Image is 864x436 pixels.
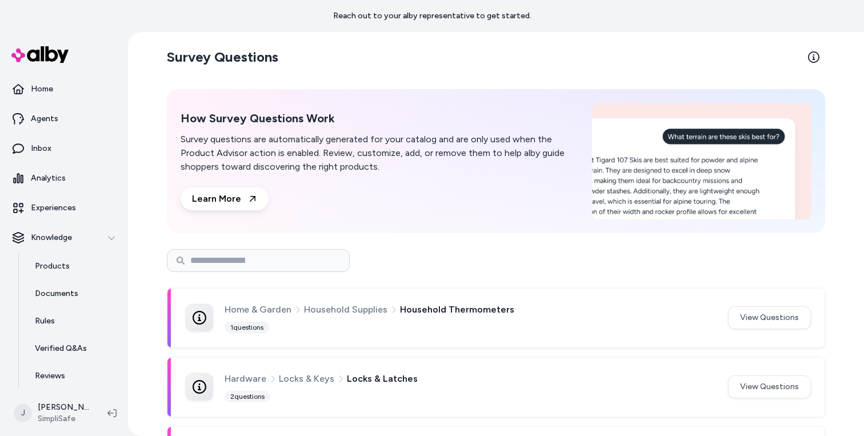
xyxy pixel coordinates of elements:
[347,371,418,386] span: Locks & Latches
[728,375,811,398] button: View Questions
[592,103,811,219] img: How Survey Questions Work
[31,143,51,154] p: Inbox
[38,402,89,413] p: [PERSON_NAME]
[5,224,123,251] button: Knowledge
[225,302,291,317] span: Home & Garden
[304,302,387,317] span: Household Supplies
[35,261,70,272] p: Products
[333,10,531,22] p: Reach out to your alby representative to get started.
[35,370,65,382] p: Reviews
[31,83,53,95] p: Home
[31,232,72,243] p: Knowledge
[23,335,123,362] a: Verified Q&As
[23,253,123,280] a: Products
[181,133,578,174] p: Survey questions are automatically generated for your catalog and are only used when the Product ...
[167,48,278,66] h2: Survey Questions
[728,306,811,329] button: View Questions
[225,391,270,402] div: 2 questions
[14,404,32,422] span: J
[11,46,69,63] img: alby Logo
[5,165,123,192] a: Analytics
[35,343,87,354] p: Verified Q&As
[35,288,78,299] p: Documents
[31,202,76,214] p: Experiences
[31,113,58,125] p: Agents
[31,173,66,184] p: Analytics
[279,371,334,386] span: Locks & Keys
[181,111,578,126] h2: How Survey Questions Work
[225,371,266,386] span: Hardware
[181,187,269,210] a: Learn More
[5,105,123,133] a: Agents
[5,194,123,222] a: Experiences
[400,302,514,317] span: Household Thermometers
[5,75,123,103] a: Home
[35,315,55,327] p: Rules
[38,413,89,425] span: SimpliSafe
[23,280,123,307] a: Documents
[23,362,123,390] a: Reviews
[5,135,123,162] a: Inbox
[7,395,98,431] button: J[PERSON_NAME]SimpliSafe
[225,322,269,333] div: 1 questions
[23,307,123,335] a: Rules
